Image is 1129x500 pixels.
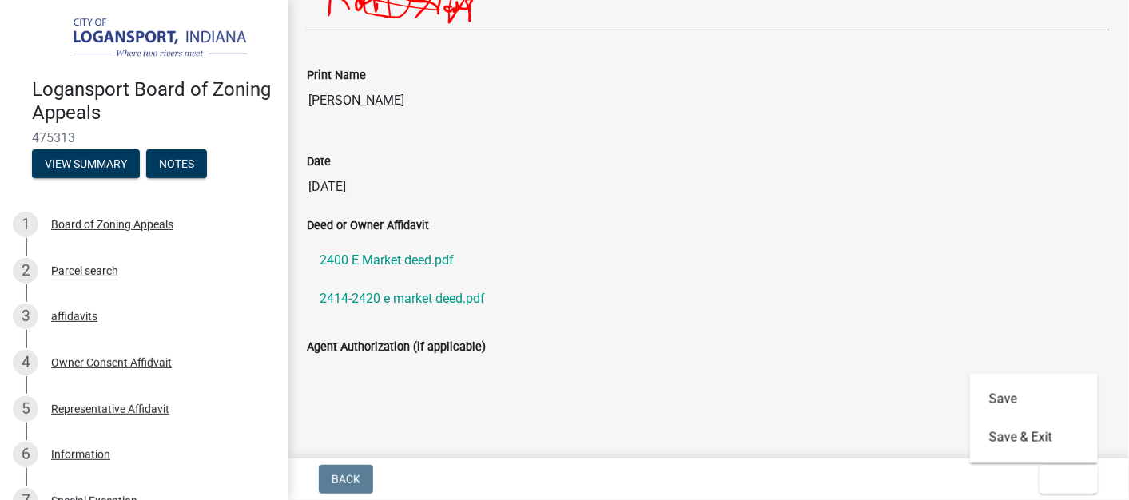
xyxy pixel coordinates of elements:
[307,280,1110,318] a: 2414-2420 e market deed.pdf
[13,304,38,329] div: 3
[307,342,486,353] label: Agent Authorization (if applicable)
[51,219,173,230] div: Board of Zoning Appeals
[146,159,207,172] wm-modal-confirm: Notes
[51,403,169,415] div: Representative Affidavit
[146,149,207,178] button: Notes
[307,157,331,168] label: Date
[970,374,1098,463] div: Exit
[13,350,38,375] div: 4
[307,220,429,232] label: Deed or Owner Affidavit
[32,17,262,62] img: City of Logansport, Indiana
[51,265,118,276] div: Parcel search
[970,419,1098,457] button: Save & Exit
[32,159,140,172] wm-modal-confirm: Summary
[51,449,110,460] div: Information
[51,311,97,322] div: affidavits
[307,70,366,81] label: Print Name
[32,149,140,178] button: View Summary
[13,396,38,422] div: 5
[13,212,38,237] div: 1
[51,357,172,368] div: Owner Consent Affidvait
[13,258,38,284] div: 2
[32,78,275,125] h4: Logansport Board of Zoning Appeals
[32,130,256,145] span: 475313
[332,473,360,486] span: Back
[319,465,373,494] button: Back
[307,241,1110,280] a: 2400 E Market deed.pdf
[1040,465,1098,494] button: Exit
[970,380,1098,419] button: Save
[13,442,38,467] div: 6
[1052,473,1075,486] span: Exit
